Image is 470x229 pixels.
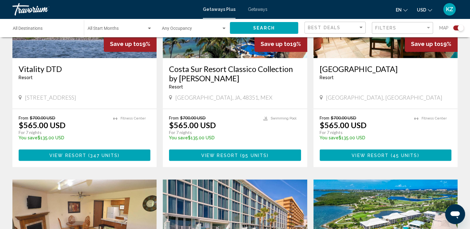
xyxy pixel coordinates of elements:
span: $700.00 USD [180,115,206,120]
span: Map [439,24,449,32]
p: For 7 nights [19,130,107,135]
button: Change currency [417,5,432,14]
span: You save [320,135,339,140]
span: ( ) [238,153,269,158]
span: Fitness Center [422,116,447,120]
p: For 7 nights [320,130,408,135]
mat-select: Sort by [308,25,364,30]
span: View Resort [352,153,389,158]
span: Save up to [411,41,440,47]
span: Best Deals [308,25,340,30]
span: From [169,115,179,120]
a: Costa Sur Resort Classico Collection by [PERSON_NAME] [169,64,301,83]
p: $565.00 USD [320,120,367,130]
span: ( ) [86,153,120,158]
span: 347 units [90,153,118,158]
span: 45 units [393,153,418,158]
a: Getaways Plus [203,7,235,12]
span: [GEOGRAPHIC_DATA], [GEOGRAPHIC_DATA] [326,94,442,101]
span: You save [169,135,188,140]
a: Travorium [12,3,197,16]
span: USD [417,7,426,12]
p: $135.00 USD [19,135,107,140]
a: Vitality DTD [19,64,150,74]
span: From [19,115,28,120]
span: Filters [375,25,396,30]
div: 19% [104,36,157,52]
span: Resort [19,75,33,80]
div: 19% [405,36,458,52]
span: Save up to [261,41,290,47]
span: [GEOGRAPHIC_DATA], JA, 48351, MEX [175,94,272,101]
span: View Resort [201,153,238,158]
a: [GEOGRAPHIC_DATA] [320,64,451,74]
span: Search [253,26,275,31]
a: Getaways [248,7,267,12]
span: Save up to [110,41,139,47]
span: View Resort [49,153,86,158]
span: $700.00 USD [331,115,356,120]
span: 95 units [242,153,267,158]
div: 19% [254,36,307,52]
span: $700.00 USD [30,115,55,120]
p: For 7 nights [169,130,257,135]
span: From [320,115,329,120]
span: ( ) [389,153,419,158]
p: $565.00 USD [169,120,216,130]
button: View Resort(347 units) [19,149,150,161]
span: Resort [169,84,183,89]
span: You save [19,135,38,140]
button: User Menu [441,3,458,16]
span: en [396,7,402,12]
button: View Resort(45 units) [320,149,451,161]
span: Resort [320,75,334,80]
p: $135.00 USD [169,135,257,140]
button: Filter [372,22,433,34]
p: $565.00 USD [19,120,66,130]
button: View Resort(95 units) [169,149,301,161]
span: Fitness Center [121,116,146,120]
button: Change language [396,5,408,14]
button: Search [230,22,298,34]
span: [STREET_ADDRESS] [25,94,76,101]
iframe: Button to launch messaging window [445,204,465,224]
span: KZ [446,6,453,12]
span: Swimming Pool [271,116,296,120]
p: $135.00 USD [320,135,408,140]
